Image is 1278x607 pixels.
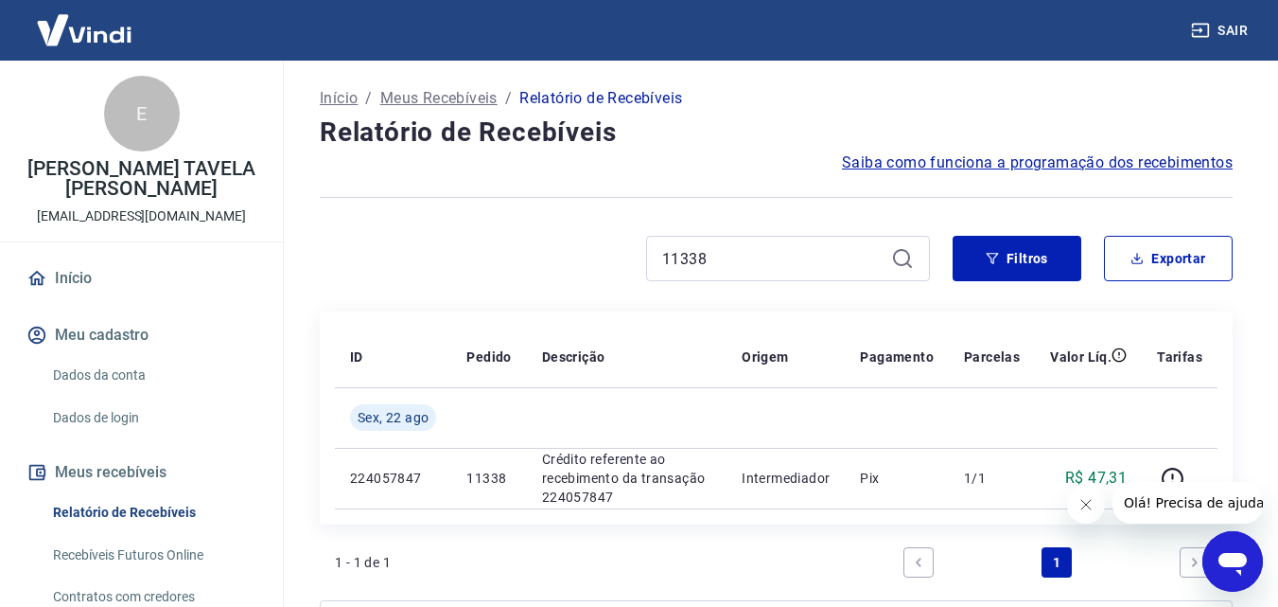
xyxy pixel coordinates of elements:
p: 1/1 [964,469,1020,488]
a: Recebíveis Futuros Online [45,536,260,575]
iframe: Botão para abrir a janela de mensagens [1202,531,1263,592]
div: E [104,76,180,152]
img: Vindi [23,1,146,59]
button: Sair [1187,13,1255,48]
p: Pix [860,469,934,488]
p: 11338 [466,469,511,488]
p: Parcelas [964,348,1020,366]
button: Exportar [1104,236,1233,281]
p: Crédito referente ao recebimento da transação 224057847 [542,450,711,507]
a: Início [23,258,260,299]
p: / [505,87,512,110]
p: Pedido [466,348,511,366]
input: Busque pelo número do pedido [662,244,884,273]
p: R$ 47,31 [1065,467,1127,490]
a: Next page [1180,547,1210,578]
h4: Relatório de Recebíveis [320,114,1233,152]
a: Relatório de Recebíveis [45,493,260,532]
a: Meus Recebíveis [380,87,498,110]
a: Page 1 is your current page [1042,547,1072,578]
p: ID [350,348,363,366]
button: Meus recebíveis [23,452,260,493]
button: Meu cadastro [23,314,260,356]
p: [EMAIL_ADDRESS][DOMAIN_NAME] [37,206,246,226]
iframe: Mensagem da empresa [1112,482,1263,524]
p: Descrição [542,348,605,366]
p: Tarifas [1157,348,1202,366]
iframe: Fechar mensagem [1067,486,1105,524]
p: Relatório de Recebíveis [519,87,682,110]
a: Dados de login [45,399,260,437]
span: Olá! Precisa de ajuda? [11,13,159,28]
p: [PERSON_NAME] TAVELA [PERSON_NAME] [15,159,268,199]
p: Valor Líq. [1050,348,1112,366]
a: Dados da conta [45,356,260,395]
a: Saiba como funciona a programação dos recebimentos [842,152,1233,174]
span: Sex, 22 ago [358,408,429,427]
p: 224057847 [350,469,436,488]
p: Pagamento [860,348,934,366]
a: Previous page [903,547,934,578]
ul: Pagination [896,540,1217,585]
p: Origem [742,348,788,366]
p: 1 - 1 de 1 [335,553,391,572]
p: Intermediador [742,469,830,488]
button: Filtros [953,236,1081,281]
p: / [365,87,372,110]
a: Início [320,87,358,110]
